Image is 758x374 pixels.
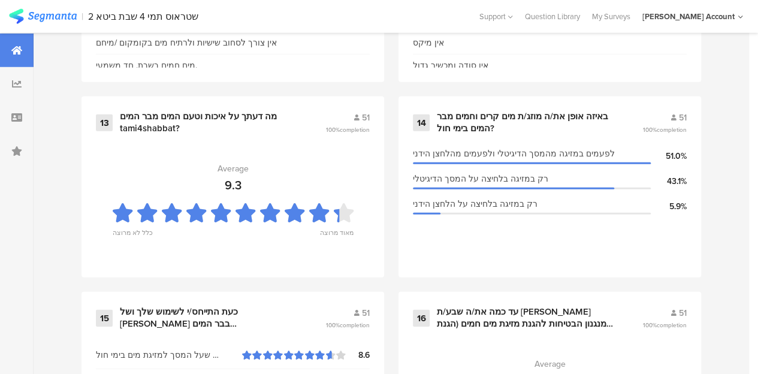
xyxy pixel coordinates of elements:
[218,162,249,175] div: Average
[96,37,277,49] div: אין צורך לסחוב שישיות ולרתיח מים בקומקום /מיחם
[679,307,687,319] span: 51
[519,11,586,22] a: Question Library
[362,111,370,124] span: 51
[642,11,735,22] div: [PERSON_NAME] Account
[437,111,614,134] div: באיזה אופן את/ה מוזג/ת מים קרים וחמים מבר המים בימי חול?
[413,37,444,49] div: אין מיקס
[120,111,297,134] div: מה דעתך על איכות וטעם המים מבר המים tami4shabbat?
[413,310,430,327] div: 16
[437,306,614,330] div: עד כמה את/ה שבע/ת [PERSON_NAME] ממנגנון הבטיחות להגנת מזיגת מים חמים (הגנת ילדים)
[657,125,687,134] span: completion
[9,9,77,24] img: segmanta logo
[651,175,687,188] div: 43.1%
[113,228,153,245] div: כלל לא מרוצה
[340,125,370,134] span: completion
[81,10,83,23] div: |
[413,198,537,210] span: רק במזיגה בלחיצה על הלחצן הידני
[96,310,113,327] div: 15
[326,125,370,134] span: 100%
[96,114,113,131] div: 13
[586,11,636,22] a: My Surveys
[413,114,430,131] div: 14
[651,150,687,162] div: 51.0%
[96,349,242,361] div: נוחות השימוש בכפתורים הדיגיטליים שעל המסך למזיגת מים בימי חול
[651,200,687,213] div: 5.9%
[479,7,513,26] div: Support
[362,307,370,319] span: 51
[657,321,687,330] span: completion
[534,358,566,370] div: Average
[320,228,354,245] div: מאוד מרוצה
[413,59,488,72] div: אין סודה ומכשיר גדול
[96,59,197,72] div: מים חמים בשבת. חד משמעי.
[340,321,370,330] span: completion
[120,306,297,330] div: כעת התייחס/י לשימוש שלך ושל [PERSON_NAME] בבר המים tami4shabbatדרג/י עד כמה את/ה שבע/ת [PERSON_NA...
[225,176,241,194] div: 9.3
[413,173,548,185] span: רק במזיגה בלחיצה על המסך הדיגיטלי
[326,321,370,330] span: 100%
[679,111,687,124] span: 51
[88,11,198,22] div: 2 שטראוס תמי 4 שבת ביטא
[643,125,687,134] span: 100%
[346,349,370,361] div: 8.6
[413,147,615,160] span: לפעמים במזיגה מהמסך הדיגיטלי ולפעמים מהלחצן הידני
[643,321,687,330] span: 100%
